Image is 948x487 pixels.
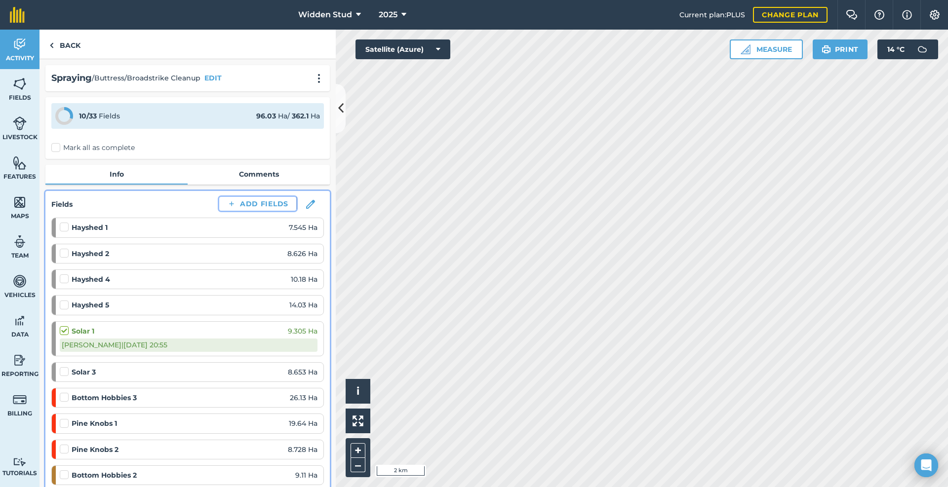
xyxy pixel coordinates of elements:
[256,112,276,120] strong: 96.03
[204,73,222,83] button: EDIT
[813,39,868,59] button: Print
[846,10,858,20] img: Two speech bubbles overlapping with the left bubble in the forefront
[298,9,352,21] span: Widden Stud
[912,39,932,59] img: svg+xml;base64,PD94bWwgdmVyc2lvbj0iMS4wIiBlbmNvZGluZz0idXRmLTgiPz4KPCEtLSBHZW5lcmF0b3I6IEFkb2JlIE...
[13,353,27,368] img: svg+xml;base64,PD94bWwgdmVyc2lvbj0iMS4wIiBlbmNvZGluZz0idXRmLTgiPz4KPCEtLSBHZW5lcmF0b3I6IEFkb2JlIE...
[730,39,803,59] button: Measure
[356,385,359,397] span: i
[887,39,905,59] span: 14 ° C
[256,111,320,121] div: Ha / Ha
[10,7,25,23] img: fieldmargin Logo
[39,30,90,59] a: Back
[92,73,200,83] span: / Buttress/Broadstrike Cleanup
[72,326,94,337] strong: Solar 1
[353,415,363,426] img: Four arrows, one pointing top left, one top right, one bottom right and the last bottom left
[72,470,137,481] strong: Bottom Hobbies 2
[289,300,317,310] span: 14.03 Ha
[45,165,188,184] a: Info
[72,392,137,403] strong: Bottom Hobbies 3
[13,195,27,210] img: svg+xml;base64,PHN2ZyB4bWxucz0iaHR0cDovL3d3dy53My5vcmcvMjAwMC9zdmciIHdpZHRoPSI1NiIgaGVpZ2h0PSI2MC...
[292,112,309,120] strong: 362.1
[13,37,27,52] img: svg+xml;base64,PD94bWwgdmVyc2lvbj0iMS4wIiBlbmNvZGluZz0idXRmLTgiPz4KPCEtLSBHZW5lcmF0b3I6IEFkb2JlIE...
[877,39,938,59] button: 14 °C
[287,248,317,259] span: 8.626 Ha
[13,457,27,467] img: svg+xml;base64,PD94bWwgdmVyc2lvbj0iMS4wIiBlbmNvZGluZz0idXRmLTgiPz4KPCEtLSBHZW5lcmF0b3I6IEFkb2JlIE...
[351,443,365,458] button: +
[72,222,108,233] strong: Hayshed 1
[13,274,27,289] img: svg+xml;base64,PD94bWwgdmVyc2lvbj0iMS4wIiBlbmNvZGluZz0idXRmLTgiPz4KPCEtLSBHZW5lcmF0b3I6IEFkb2JlIE...
[289,222,317,233] span: 7.545 Ha
[346,379,370,404] button: i
[295,470,317,481] span: 9.11 Ha
[679,9,745,20] span: Current plan : PLUS
[13,116,27,131] img: svg+xml;base64,PD94bWwgdmVyc2lvbj0iMS4wIiBlbmNvZGluZz0idXRmLTgiPz4KPCEtLSBHZW5lcmF0b3I6IEFkb2JlIE...
[13,392,27,407] img: svg+xml;base64,PD94bWwgdmVyc2lvbj0iMS4wIiBlbmNvZGluZz0idXRmLTgiPz4KPCEtLSBHZW5lcmF0b3I6IEFkb2JlIE...
[13,155,27,170] img: svg+xml;base64,PHN2ZyB4bWxucz0iaHR0cDovL3d3dy53My5vcmcvMjAwMC9zdmciIHdpZHRoPSI1NiIgaGVpZ2h0PSI2MC...
[13,76,27,91] img: svg+xml;base64,PHN2ZyB4bWxucz0iaHR0cDovL3d3dy53My5vcmcvMjAwMC9zdmciIHdpZHRoPSI1NiIgaGVpZ2h0PSI2MC...
[929,10,941,20] img: A cog icon
[288,444,317,455] span: 8.728 Ha
[288,326,317,337] span: 9.305 Ha
[219,197,296,211] button: Add Fields
[49,39,54,51] img: svg+xml;base64,PHN2ZyB4bWxucz0iaHR0cDovL3d3dy53My5vcmcvMjAwMC9zdmciIHdpZHRoPSI5IiBoZWlnaHQ9IjI0Ii...
[289,418,317,429] span: 19.64 Ha
[306,200,315,209] img: svg+xml;base64,PHN2ZyB3aWR0aD0iMTgiIGhlaWdodD0iMTgiIHZpZXdCb3g9IjAgMCAxOCAxOCIgZmlsbD0ibm9uZSIgeG...
[873,10,885,20] img: A question mark icon
[379,9,397,21] span: 2025
[290,392,317,403] span: 26.13 Ha
[355,39,450,59] button: Satellite (Azure)
[60,338,317,351] div: [PERSON_NAME] | [DATE] 20:55
[72,300,109,310] strong: Hayshed 5
[741,44,750,54] img: Ruler icon
[822,43,831,55] img: svg+xml;base64,PHN2ZyB4bWxucz0iaHR0cDovL3d3dy53My5vcmcvMjAwMC9zdmciIHdpZHRoPSIxOSIgaGVpZ2h0PSIyNC...
[51,143,135,153] label: Mark all as complete
[288,367,317,377] span: 8.653 Ha
[72,248,109,259] strong: Hayshed 2
[313,74,325,83] img: svg+xml;base64,PHN2ZyB4bWxucz0iaHR0cDovL3d3dy53My5vcmcvMjAwMC9zdmciIHdpZHRoPSIyMCIgaGVpZ2h0PSIyNC...
[13,313,27,328] img: svg+xml;base64,PD94bWwgdmVyc2lvbj0iMS4wIiBlbmNvZGluZz0idXRmLTgiPz4KPCEtLSBHZW5lcmF0b3I6IEFkb2JlIE...
[72,444,118,455] strong: Pine Knobs 2
[188,165,330,184] a: Comments
[13,234,27,249] img: svg+xml;base64,PD94bWwgdmVyc2lvbj0iMS4wIiBlbmNvZGluZz0idXRmLTgiPz4KPCEtLSBHZW5lcmF0b3I6IEFkb2JlIE...
[72,418,117,429] strong: Pine Knobs 1
[79,112,97,120] strong: 10 / 33
[79,111,120,121] div: Fields
[72,274,110,285] strong: Hayshed 4
[914,453,938,477] div: Open Intercom Messenger
[902,9,912,21] img: svg+xml;base64,PHN2ZyB4bWxucz0iaHR0cDovL3d3dy53My5vcmcvMjAwMC9zdmciIHdpZHRoPSIxNyIgaGVpZ2h0PSIxNy...
[51,199,73,210] h4: Fields
[291,274,317,285] span: 10.18 Ha
[72,367,96,377] strong: Solar 3
[351,458,365,472] button: –
[51,71,92,85] h2: Spraying
[753,7,828,23] a: Change plan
